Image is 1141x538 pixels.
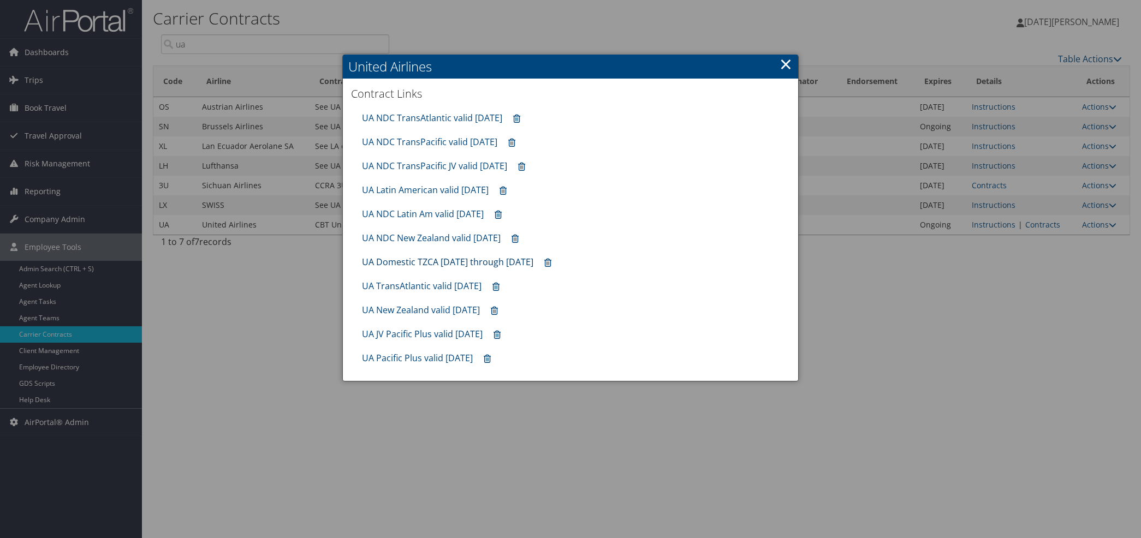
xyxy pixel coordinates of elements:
[343,55,798,79] h2: United Airlines
[362,160,507,172] a: UA NDC TransPacific JV valid [DATE]
[488,325,506,345] a: Remove contract
[489,205,507,225] a: Remove contract
[351,86,790,101] h3: Contract Links
[508,109,526,129] a: Remove contract
[362,232,501,244] a: UA NDC New Zealand valid [DATE]
[362,352,473,364] a: UA Pacific Plus valid [DATE]
[362,112,502,124] a: UA NDC TransAtlantic valid [DATE]
[362,208,484,220] a: UA NDC Latin Am valid [DATE]
[513,157,531,177] a: Remove contract
[506,229,524,249] a: Remove contract
[780,53,792,75] a: ×
[539,253,557,273] a: Remove contract
[362,136,497,148] a: UA NDC TransPacific valid [DATE]
[478,349,496,369] a: Remove contract
[494,181,512,201] a: Remove contract
[485,301,503,321] a: Remove contract
[362,256,533,268] a: UA Domestic TZCA [DATE] through [DATE]
[362,184,489,196] a: UA Latin American valid [DATE]
[362,280,482,292] a: UA TransAtlantic valid [DATE]
[362,304,480,316] a: UA New Zealand valid [DATE]
[503,133,521,153] a: Remove contract
[362,328,483,340] a: UA JV Pacific Plus valid [DATE]
[487,277,505,297] a: Remove contract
